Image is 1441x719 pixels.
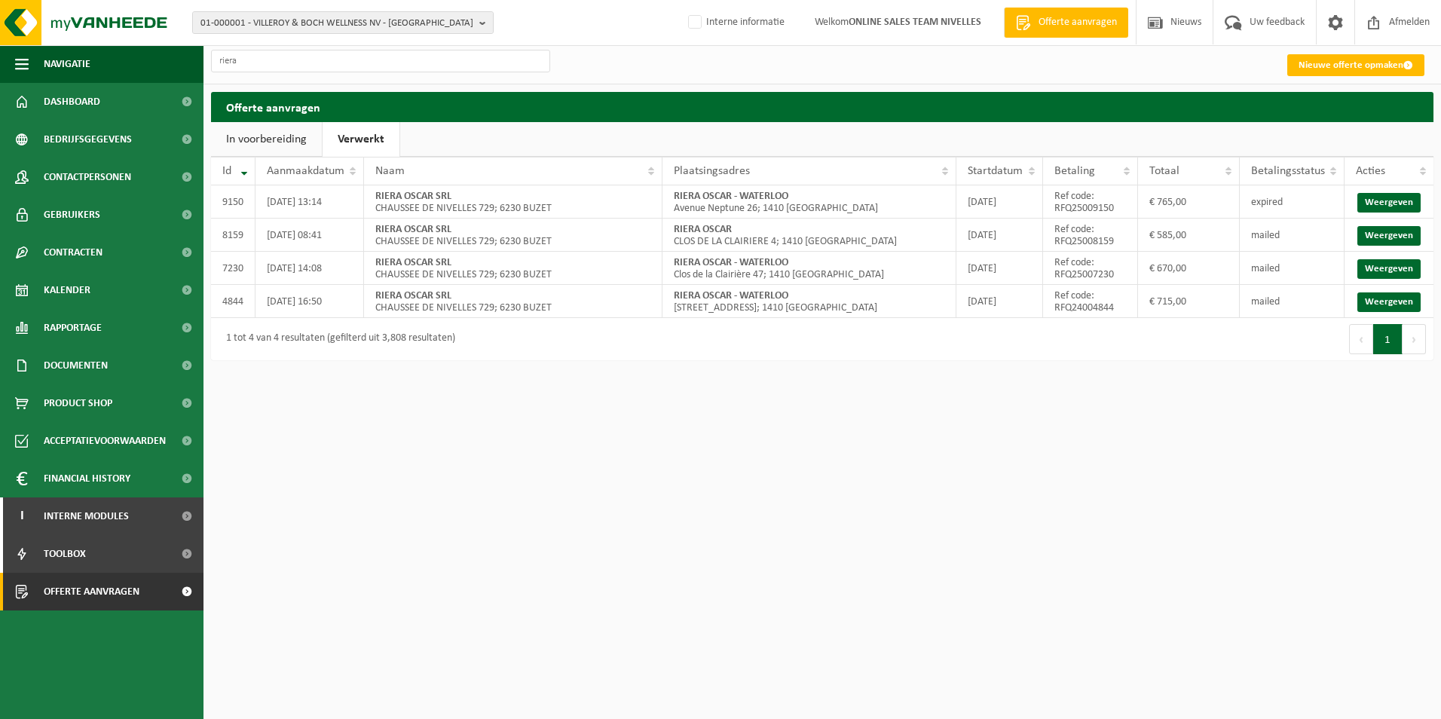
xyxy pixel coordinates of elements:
td: [DATE] [956,285,1042,318]
span: expired [1251,197,1283,208]
h2: Offerte aanvragen [211,92,1433,121]
span: Naam [375,165,405,177]
a: Weergeven [1357,259,1421,279]
td: 4844 [211,285,255,318]
td: [STREET_ADDRESS]; 1410 [GEOGRAPHIC_DATA] [662,285,957,318]
td: [DATE] 08:41 [255,219,364,252]
span: I [15,497,29,535]
span: Acceptatievoorwaarden [44,422,166,460]
span: Financial History [44,460,130,497]
strong: RIERA OSCAR - WATERLOO [674,191,788,202]
button: Previous [1349,324,1373,354]
span: Toolbox [44,535,86,573]
span: Kalender [44,271,90,309]
span: Betaling [1054,165,1095,177]
strong: RIERA OSCAR - WATERLOO [674,290,788,301]
td: € 670,00 [1138,252,1240,285]
td: Avenue Neptune 26; 1410 [GEOGRAPHIC_DATA] [662,185,957,219]
td: [DATE] [956,219,1042,252]
span: mailed [1251,230,1280,241]
td: Clos de la Clairière 47; 1410 [GEOGRAPHIC_DATA] [662,252,957,285]
td: € 765,00 [1138,185,1240,219]
span: Contactpersonen [44,158,131,196]
span: Rapportage [44,309,102,347]
a: Weergeven [1357,292,1421,312]
span: Offerte aanvragen [1035,15,1121,30]
td: Ref code: RFQ25008159 [1043,219,1138,252]
td: [DATE] [956,185,1042,219]
strong: RIERA OSCAR SRL [375,290,451,301]
span: mailed [1251,296,1280,307]
span: Betalingsstatus [1251,165,1325,177]
td: € 715,00 [1138,285,1240,318]
strong: RIERA OSCAR [674,224,732,235]
span: 01-000001 - VILLEROY & BOCH WELLNESS NV - [GEOGRAPHIC_DATA] [200,12,473,35]
span: Acties [1356,165,1385,177]
span: Bedrijfsgegevens [44,121,132,158]
a: Nieuwe offerte opmaken [1287,54,1424,76]
strong: RIERA OSCAR SRL [375,257,451,268]
td: Ref code: RFQ25009150 [1043,185,1138,219]
strong: RIERA OSCAR SRL [375,191,451,202]
td: Ref code: RFQ24004844 [1043,285,1138,318]
a: Weergeven [1357,193,1421,213]
button: 01-000001 - VILLEROY & BOCH WELLNESS NV - [GEOGRAPHIC_DATA] [192,11,494,34]
span: Offerte aanvragen [44,573,139,610]
span: Contracten [44,234,102,271]
td: CHAUSSEE DE NIVELLES 729; 6230 BUZET [364,252,662,285]
a: Offerte aanvragen [1004,8,1128,38]
button: 1 [1373,324,1403,354]
td: CHAUSSEE DE NIVELLES 729; 6230 BUZET [364,185,662,219]
span: Interne modules [44,497,129,535]
td: CLOS DE LA CLAIRIERE 4; 1410 [GEOGRAPHIC_DATA] [662,219,957,252]
a: In voorbereiding [211,122,322,157]
span: mailed [1251,263,1280,274]
span: Startdatum [968,165,1023,177]
strong: RIERA OSCAR - WATERLOO [674,257,788,268]
strong: ONLINE SALES TEAM NIVELLES [849,17,981,28]
span: Gebruikers [44,196,100,234]
td: [DATE] 13:14 [255,185,364,219]
a: Verwerkt [323,122,399,157]
td: CHAUSSEE DE NIVELLES 729; 6230 BUZET [364,219,662,252]
td: CHAUSSEE DE NIVELLES 729; 6230 BUZET [364,285,662,318]
input: Zoeken [211,50,550,72]
span: Plaatsingsadres [674,165,750,177]
td: Ref code: RFQ25007230 [1043,252,1138,285]
label: Interne informatie [685,11,785,34]
span: Product Shop [44,384,112,422]
td: € 585,00 [1138,219,1240,252]
span: Aanmaakdatum [267,165,344,177]
a: Weergeven [1357,226,1421,246]
span: Dashboard [44,83,100,121]
button: Next [1403,324,1426,354]
td: 9150 [211,185,255,219]
td: 7230 [211,252,255,285]
span: Id [222,165,231,177]
td: [DATE] 16:50 [255,285,364,318]
td: [DATE] 14:08 [255,252,364,285]
span: Totaal [1149,165,1179,177]
td: [DATE] [956,252,1042,285]
td: 8159 [211,219,255,252]
div: 1 tot 4 van 4 resultaten (gefilterd uit 3,808 resultaten) [219,326,455,353]
span: Navigatie [44,45,90,83]
span: Documenten [44,347,108,384]
strong: RIERA OSCAR SRL [375,224,451,235]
